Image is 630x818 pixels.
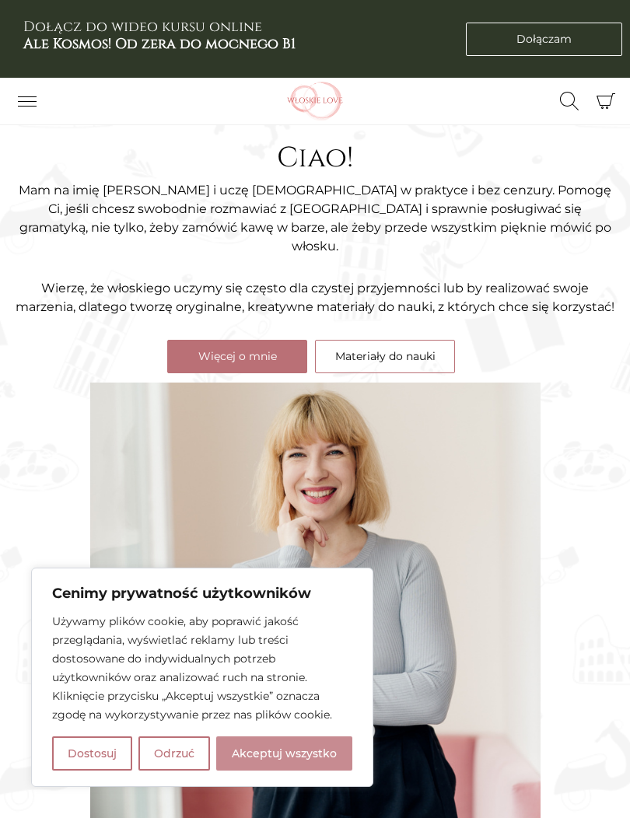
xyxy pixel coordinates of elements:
span: Dołączam [516,31,572,47]
b: Ale Kosmos! Od zera do mocnego B1 [23,34,296,54]
a: Dołączam [466,23,622,56]
p: Używamy plików cookie, aby poprawić jakość przeglądania, wyświetlać reklamy lub treści dostosowan... [52,612,352,724]
img: Włoskielove [264,82,366,121]
button: Dostosuj [52,736,132,771]
button: Akceptuj wszystko [216,736,352,771]
button: Odrzuć [138,736,210,771]
button: Przełącz nawigację [8,88,47,114]
p: Wierzę, że włoskiego uczymy się często dla czystej przyjemności lub by realizować swoje marzenia,... [16,279,614,316]
button: Przełącz formularz wyszukiwania [550,88,589,114]
p: Mam na imię [PERSON_NAME] i uczę [DEMOGRAPHIC_DATA] w praktyce i bez cenzury. Pomogę Ci, jeśli ch... [16,181,614,256]
a: Więcej o mnie [167,340,307,373]
a: Materiały do nauki [315,340,455,373]
button: Koszyk [589,85,622,118]
h2: Ciao! [16,142,614,175]
h3: Dołącz do wideo kursu online [23,19,296,52]
p: Cenimy prywatność użytkowników [52,584,352,603]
